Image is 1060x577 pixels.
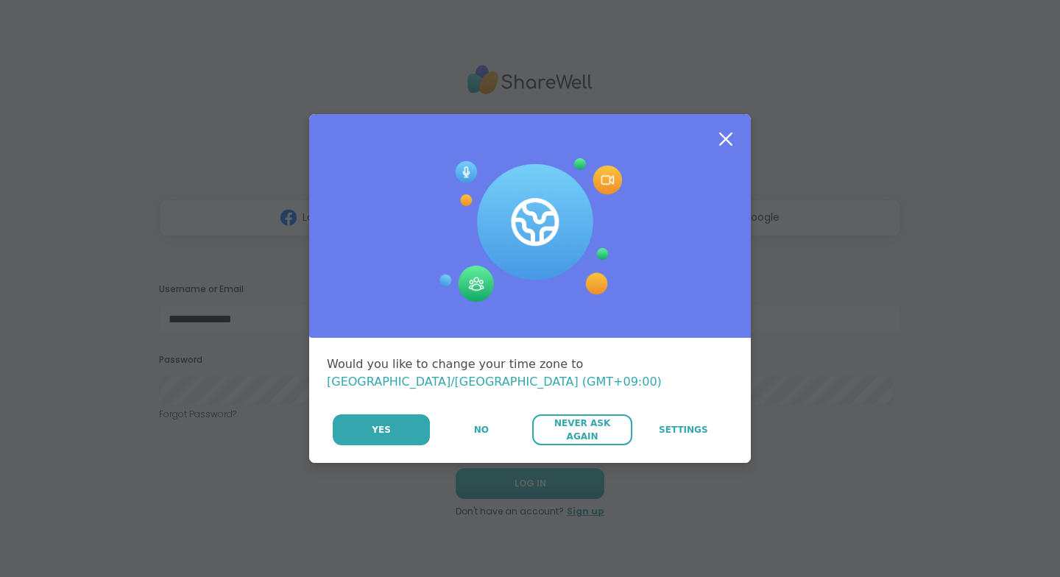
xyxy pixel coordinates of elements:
[327,355,733,391] div: Would you like to change your time zone to
[634,414,733,445] a: Settings
[659,423,708,436] span: Settings
[438,158,622,302] img: Session Experience
[540,417,624,443] span: Never Ask Again
[431,414,531,445] button: No
[372,423,391,436] span: Yes
[327,375,662,389] span: [GEOGRAPHIC_DATA]/[GEOGRAPHIC_DATA] (GMT+09:00)
[333,414,430,445] button: Yes
[532,414,632,445] button: Never Ask Again
[474,423,489,436] span: No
